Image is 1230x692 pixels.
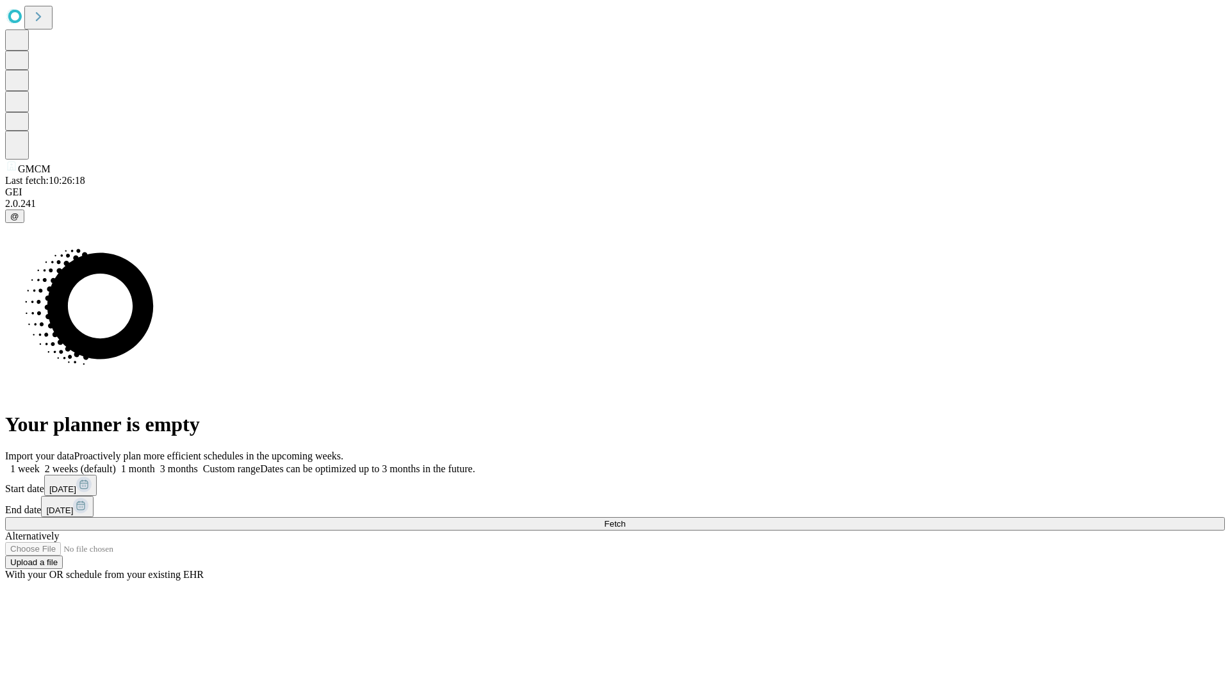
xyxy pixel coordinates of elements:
[5,569,204,580] span: With your OR schedule from your existing EHR
[46,506,73,515] span: [DATE]
[260,463,475,474] span: Dates can be optimized up to 3 months in the future.
[5,556,63,569] button: Upload a file
[5,475,1225,496] div: Start date
[44,475,97,496] button: [DATE]
[74,450,343,461] span: Proactively plan more efficient schedules in the upcoming weeks.
[160,463,198,474] span: 3 months
[5,198,1225,210] div: 2.0.241
[5,186,1225,198] div: GEI
[49,484,76,494] span: [DATE]
[45,463,116,474] span: 2 weeks (default)
[5,413,1225,436] h1: Your planner is empty
[5,517,1225,531] button: Fetch
[41,496,94,517] button: [DATE]
[10,211,19,221] span: @
[5,450,74,461] span: Import your data
[5,175,85,186] span: Last fetch: 10:26:18
[5,496,1225,517] div: End date
[5,531,59,541] span: Alternatively
[5,210,24,223] button: @
[604,519,625,529] span: Fetch
[203,463,260,474] span: Custom range
[121,463,155,474] span: 1 month
[10,463,40,474] span: 1 week
[18,163,51,174] span: GMCM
